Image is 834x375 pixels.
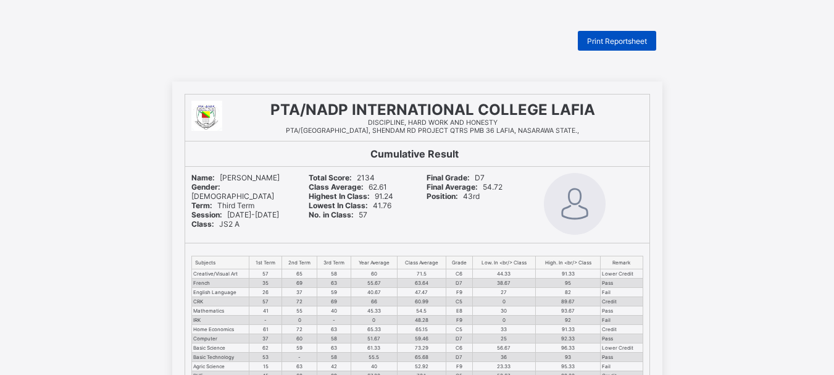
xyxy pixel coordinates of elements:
[536,288,601,297] td: 82
[249,343,281,353] td: 62
[309,201,391,210] span: 41.76
[191,269,249,279] td: Creative/Visual Art
[281,269,317,279] td: 65
[601,269,643,279] td: Lower Credit
[281,362,317,371] td: 63
[536,316,601,325] td: 92
[370,148,459,160] b: Cumulative Result
[191,173,280,182] span: [PERSON_NAME]
[472,325,536,334] td: 33
[191,362,249,371] td: Agric Science
[536,269,601,279] td: 91.33
[281,297,317,306] td: 72
[249,362,281,371] td: 15
[309,173,352,182] b: Total Score:
[397,279,446,288] td: 63.64
[536,362,601,371] td: 95.33
[601,288,643,297] td: Fail
[351,269,397,279] td: 60
[191,219,214,229] b: Class:
[249,279,281,288] td: 35
[601,343,643,353] td: Lower Credit
[446,325,472,334] td: C5
[191,256,249,269] th: Subjects
[270,101,595,119] span: PTA/NADP INTERNATIONAL COLLEGE LAFIA
[249,316,281,325] td: -
[281,316,317,325] td: 0
[427,192,480,201] span: 43rd
[351,325,397,334] td: 65.33
[427,173,470,182] b: Final Grade:
[397,325,446,334] td: 65.15
[191,334,249,343] td: Computer
[427,182,478,192] b: Final Average:
[601,362,643,371] td: Fail
[446,334,472,343] td: D7
[427,192,458,201] b: Position:
[317,334,351,343] td: 58
[191,201,254,210] span: Third Term
[249,297,281,306] td: 57
[191,325,249,334] td: Home Economics
[351,256,397,269] th: Year Average
[472,256,536,269] th: Low. In <br/> Class
[601,279,643,288] td: Pass
[317,279,351,288] td: 63
[472,279,536,288] td: 38.67
[397,256,446,269] th: Class Average
[601,306,643,316] td: Pass
[601,325,643,334] td: Credit
[317,297,351,306] td: 69
[446,269,472,279] td: C6
[601,297,643,306] td: Credit
[309,210,367,219] span: 57
[191,316,249,325] td: IRK
[536,334,601,343] td: 92.33
[397,288,446,297] td: 47.47
[281,288,317,297] td: 37
[351,297,397,306] td: 66
[191,288,249,297] td: English Language
[249,334,281,343] td: 37
[472,297,536,306] td: 0
[446,306,472,316] td: E8
[191,182,274,201] span: [DEMOGRAPHIC_DATA]
[317,362,351,371] td: 42
[351,353,397,362] td: 55.5
[281,256,317,269] th: 2nd Term
[601,316,643,325] td: Fail
[472,288,536,297] td: 27
[317,306,351,316] td: 40
[587,36,647,46] span: Print Reportsheet
[317,288,351,297] td: 59
[191,343,249,353] td: Basic Science
[191,210,279,219] span: [DATE]-[DATE]
[191,279,249,288] td: French
[536,279,601,288] td: 95
[286,127,579,135] span: PTA/[GEOGRAPHIC_DATA], SHENDAM RD PROJECT QTRS PMB 36 LAFIA, NASARAWA STATE.,
[351,362,397,371] td: 40
[397,362,446,371] td: 52.92
[191,210,222,219] b: Session:
[281,353,317,362] td: -
[536,306,601,316] td: 93.67
[472,306,536,316] td: 30
[397,269,446,279] td: 71.5
[472,353,536,362] td: 36
[281,279,317,288] td: 69
[368,119,498,127] span: DISCIPLINE, HARD WORK AND HONESTY
[351,334,397,343] td: 51.67
[472,362,536,371] td: 23.33
[281,343,317,353] td: 59
[536,297,601,306] td: 89.67
[536,353,601,362] td: 93
[427,182,502,192] span: 54.72
[397,353,446,362] td: 65.68
[397,334,446,343] td: 59.46
[446,353,472,362] td: D7
[309,201,368,210] b: Lowest In Class:
[317,353,351,362] td: 58
[317,316,351,325] td: -
[249,256,281,269] th: 1st Term
[281,306,317,316] td: 55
